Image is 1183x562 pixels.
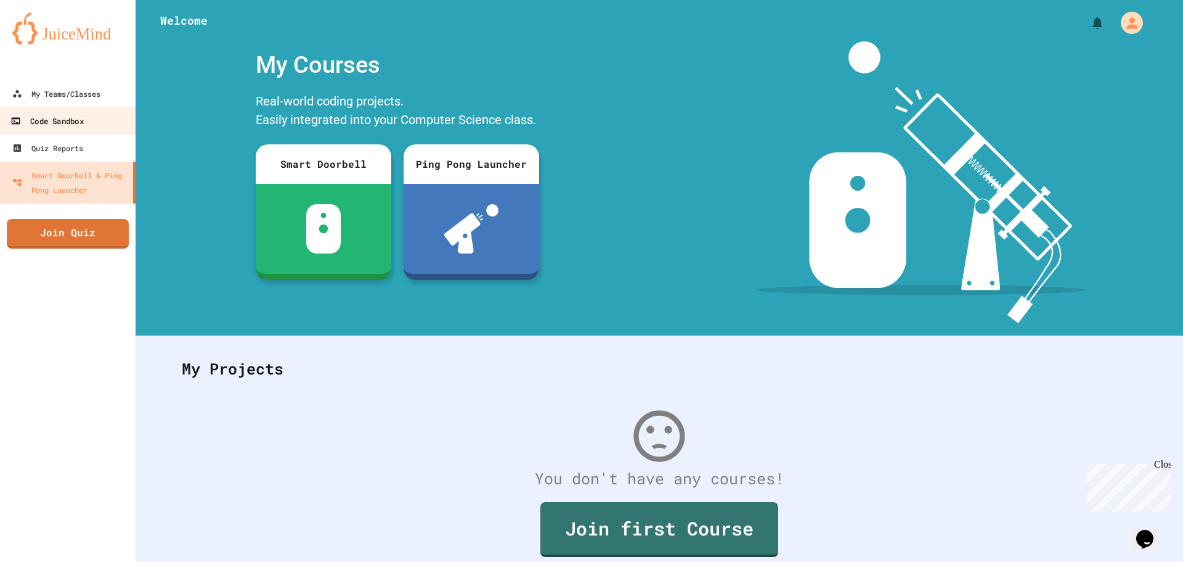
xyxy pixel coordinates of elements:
[12,12,123,44] img: logo-orange.svg
[7,219,129,249] a: Join Quiz
[10,114,83,129] div: Code Sandbox
[444,204,499,254] img: ppl-with-ball.png
[12,86,100,101] div: My Teams/Classes
[250,89,545,135] div: Real-world coding projects. Easily integrated into your Computer Science class.
[306,204,341,254] img: sdb-white.svg
[1131,513,1171,550] iframe: chat widget
[250,41,545,89] div: My Courses
[1067,12,1108,33] div: My Notifications
[12,168,128,197] div: Smart Doorbell & Ping Pong Launcher
[1081,459,1171,511] iframe: chat widget
[12,141,83,155] div: Quiz Reports
[169,345,1149,393] div: My Projects
[256,144,391,184] div: Smart Doorbell
[5,5,85,78] div: Chat with us now!Close
[540,502,778,557] a: Join first Course
[404,144,539,184] div: Ping Pong Launcher
[756,41,1086,323] img: banner-image-my-projects.png
[169,467,1149,490] div: You don't have any courses!
[1108,9,1146,37] div: My Account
